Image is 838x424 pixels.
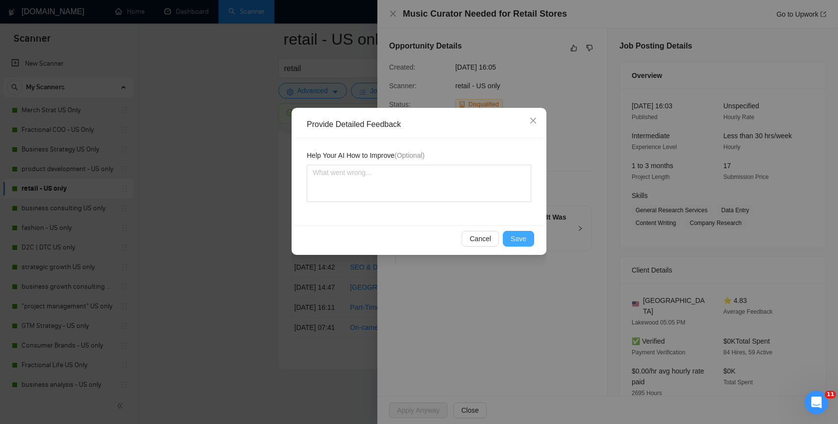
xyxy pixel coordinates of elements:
span: Help Your AI How to Improve [307,150,424,161]
iframe: Intercom live chat [805,391,828,414]
span: (Optional) [394,151,424,159]
button: Cancel [462,231,499,247]
span: Cancel [469,233,491,244]
span: Save [511,233,526,244]
span: 11 [825,391,836,399]
button: Close [520,108,546,134]
button: Save [503,231,534,247]
div: Provide Detailed Feedback [307,119,538,130]
span: close [529,117,537,125]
